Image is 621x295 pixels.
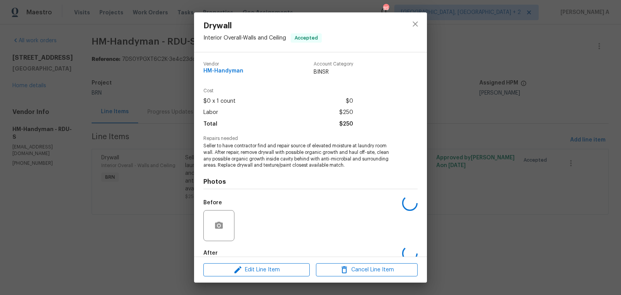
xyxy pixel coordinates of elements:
[203,96,236,107] span: $0 x 1 count
[291,34,321,42] span: Accepted
[339,119,353,130] span: $250
[314,62,353,67] span: Account Category
[339,107,353,118] span: $250
[203,200,222,205] h5: Before
[203,22,322,30] span: Drywall
[203,250,218,256] h5: After
[346,96,353,107] span: $0
[203,62,243,67] span: Vendor
[316,263,418,277] button: Cancel Line Item
[206,265,307,275] span: Edit Line Item
[406,15,425,33] button: close
[203,263,310,277] button: Edit Line Item
[203,107,218,118] span: Labor
[314,68,353,76] span: BINSR
[203,136,418,141] span: Repairs needed
[383,5,389,12] div: 85
[203,68,243,74] span: HM-Handyman
[318,265,415,275] span: Cancel Line Item
[203,88,353,93] span: Cost
[203,35,286,41] span: Interior Overall - Walls and Ceiling
[203,178,418,186] h4: Photos
[203,143,396,169] span: Seller to have contractor find and repair source of elevated moisture at laundry room wall. After...
[203,119,217,130] span: Total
